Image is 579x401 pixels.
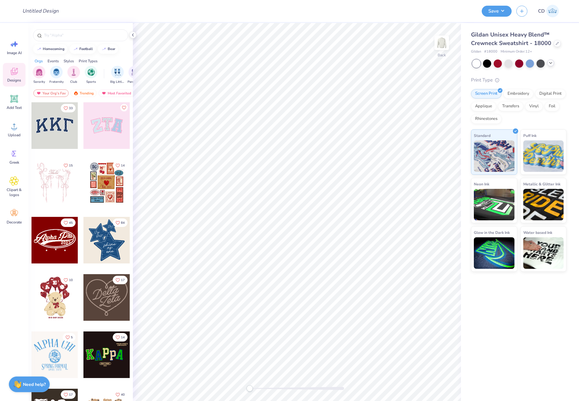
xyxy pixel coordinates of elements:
div: Styles [64,58,74,64]
button: Like [113,390,128,399]
div: filter for Sports [85,66,97,84]
button: Like [61,276,76,284]
div: filter for Sorority [33,66,45,84]
div: Orgs [35,58,43,64]
span: Neon Ink [474,181,489,187]
img: Neon Ink [474,189,514,220]
span: 15 [69,164,73,167]
button: Like [113,161,128,170]
div: football [79,47,93,51]
span: 40 [121,393,125,396]
img: Fraternity Image [53,69,60,76]
span: Puff Ink [523,132,536,139]
strong: Need help? [23,381,46,387]
button: Like [63,333,76,342]
img: Parent's Weekend Image [131,69,139,76]
img: Water based Ink [523,237,564,269]
div: Most Favorited [99,89,134,97]
div: Embroidery [503,89,533,99]
img: trend_line.gif [73,47,78,51]
span: 14 [121,336,125,339]
span: Decorate [7,220,22,225]
span: Metallic & Glitter Ink [523,181,560,187]
button: Like [120,104,128,111]
span: 17 [69,393,73,396]
span: Designs [7,78,21,83]
img: most_fav.gif [101,91,106,95]
div: Events [48,58,59,64]
div: Foil [545,102,559,111]
div: filter for Club [67,66,80,84]
button: filter button [67,66,80,84]
button: Like [113,218,128,227]
button: filter button [110,66,125,84]
span: Upload [8,133,20,138]
img: Club Image [70,69,77,76]
img: Cedric Diasanta [546,5,559,17]
button: Like [61,390,76,399]
div: Rhinestones [471,114,502,124]
div: filter for Parent's Weekend [128,66,142,84]
img: Back [435,37,448,49]
div: bear [108,47,115,51]
span: 45 [69,221,73,224]
span: Add Text [7,105,22,110]
img: Big Little Reveal Image [114,69,121,76]
span: Sports [86,80,96,84]
div: Print Type [471,76,566,84]
button: filter button [33,66,45,84]
span: Clipart & logos [4,187,25,197]
div: filter for Fraternity [49,66,64,84]
div: Accessibility label [247,385,253,392]
div: Print Types [79,58,98,64]
img: Sorority Image [36,69,43,76]
div: Back [438,52,446,58]
span: Greek [9,160,19,165]
img: trend_line.gif [101,47,106,51]
button: filter button [128,66,142,84]
span: 33 [69,107,73,110]
span: 5 [71,336,73,339]
button: Like [61,104,76,112]
button: football [70,44,96,54]
button: filter button [49,66,64,84]
span: Water based Ink [523,229,552,236]
span: Standard [474,132,491,139]
span: CD [538,8,545,15]
div: filter for Big Little Reveal [110,66,125,84]
div: Applique [471,102,496,111]
span: 17 [121,279,125,282]
span: 84 [121,221,125,224]
div: homecoming [43,47,65,51]
img: Metallic & Glitter Ink [523,189,564,220]
button: Like [113,333,128,342]
span: Minimum Order: 12 + [501,49,532,54]
div: Screen Print [471,89,502,99]
button: homecoming [33,44,67,54]
div: Trending [71,89,97,97]
span: Image AI [7,50,22,55]
button: Like [61,161,76,170]
span: Fraternity [49,80,64,84]
span: Sorority [33,80,45,84]
img: trend_line.gif [37,47,42,51]
img: trending.gif [73,91,78,95]
div: Digital Print [535,89,566,99]
span: 10 [69,279,73,282]
span: Big Little Reveal [110,80,125,84]
span: Glow in the Dark Ink [474,229,510,236]
button: Like [113,276,128,284]
button: filter button [85,66,97,84]
span: 14 [121,164,125,167]
span: Club [70,80,77,84]
span: # 18000 [484,49,497,54]
input: Untitled Design [17,5,64,17]
input: Try "Alpha" [43,32,124,38]
div: Your Org's Fav [33,89,69,97]
img: Sports Image [88,69,95,76]
img: Glow in the Dark Ink [474,237,514,269]
button: Save [482,6,512,17]
img: most_fav.gif [36,91,41,95]
span: Parent's Weekend [128,80,142,84]
span: Gildan [471,49,481,54]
